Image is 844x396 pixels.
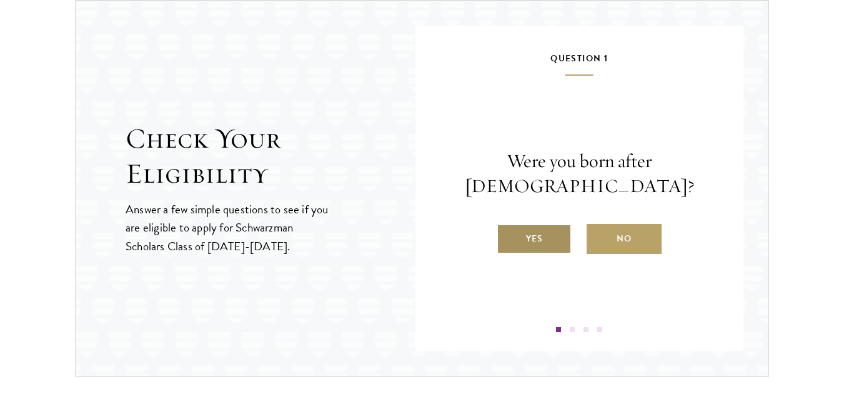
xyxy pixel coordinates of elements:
[126,200,330,255] p: Answer a few simple questions to see if you are eligible to apply for Schwarzman Scholars Class o...
[587,224,662,254] label: No
[453,51,707,76] h5: Question 1
[126,121,415,191] h2: Check Your Eligibility
[453,149,707,199] p: Were you born after [DEMOGRAPHIC_DATA]?
[497,224,572,254] label: Yes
